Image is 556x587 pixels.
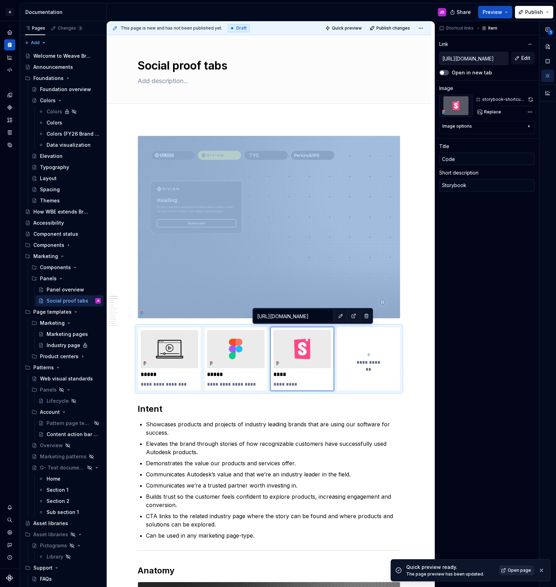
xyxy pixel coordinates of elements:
[40,409,60,416] div: Account
[4,39,15,50] a: Documentation
[33,364,54,371] div: Patterns
[35,429,104,440] a: Content action bar pattern
[4,64,15,75] div: Code automation
[29,373,104,384] a: Web visual standards
[4,52,15,63] a: Analytics
[33,64,73,71] div: Announcements
[4,27,15,38] a: Home
[47,119,62,126] div: Colors
[136,57,399,74] textarea: Social proof tabs
[29,540,104,551] a: Pictograms
[478,6,512,18] button: Preview
[457,9,471,16] span: Share
[22,306,104,317] div: Page templates
[22,240,104,251] div: Components
[499,565,534,575] a: Open page
[40,320,65,327] div: Marketing
[6,574,13,581] svg: Supernova Logo
[35,473,104,484] a: Home
[146,459,400,467] p: Demonstrates the value our products and services offer.
[40,275,57,282] div: Panels
[29,95,104,106] a: Colors
[22,562,104,573] div: Support
[525,9,543,16] span: Publish
[146,470,400,479] p: Communicates Autodesk’s value and that we’re an industry leader in the field.
[22,362,104,373] div: Patterns
[47,498,69,505] div: Section 2
[4,514,15,525] button: Search ⌘K
[35,139,104,151] a: Data visualization
[138,565,400,576] h2: Anatomy
[47,286,84,293] div: Panel overview
[29,573,104,585] a: FAQs
[29,151,104,162] a: Elevation
[439,169,479,176] div: Short description
[29,262,104,273] div: Components
[446,25,474,31] span: Shortcut links
[4,527,15,538] a: Settings
[33,520,68,527] div: Asset libraries
[376,25,410,31] span: Publish changes
[29,451,104,462] a: Marketing patterns
[442,123,532,132] button: Image options
[4,539,15,550] div: Contact support
[447,6,475,18] button: Share
[47,553,63,560] div: Library
[40,576,52,582] div: FAQs
[4,102,15,113] a: Components
[47,342,80,349] div: Industry page
[440,9,444,15] div: JD
[47,130,99,137] div: Colors (FY26 Brand refresh)
[29,173,104,184] a: Layout
[40,386,57,393] div: Panels
[40,164,69,171] div: Typography
[40,175,57,182] div: Layout
[323,23,365,33] button: Quick preview
[40,197,60,204] div: Themes
[35,418,104,429] a: Pattern page template
[207,330,264,368] img: b289c909-b765-4bfe-9f29-754c9ce6df08.png
[368,23,413,33] button: Publish changes
[40,353,79,360] div: Product centers
[35,484,104,496] a: Section 1
[29,195,104,206] a: Themes
[22,206,104,217] a: How WBE extends Brand
[439,179,535,192] textarea: Storybook
[22,529,104,540] div: Asset libraries
[4,114,15,126] div: Assets
[35,395,104,407] a: Lifecycle
[47,487,68,493] div: Section 1
[146,440,400,456] p: Elevates the brand through stories of how recognizable customers have successfully used Autodesk ...
[35,128,104,139] a: Colors (FY26 Brand refresh)
[146,481,400,490] p: Communicates we’re a trusted partner worth investing in.
[33,253,58,260] div: Marketing
[25,9,104,16] div: Documentation
[146,531,400,540] p: Can be used in any marketing page-type.
[35,284,104,295] a: Panel overview
[33,308,72,315] div: Page templates
[47,509,79,516] div: Sub section 1
[146,512,400,529] p: CTA links to the related industry page where the story can be found and where products and soluti...
[437,23,477,33] button: Shortcut links
[22,50,104,62] a: Welcome to Weave Brand Extended
[511,52,535,64] button: Edit
[29,384,104,395] div: Panels
[40,97,56,104] div: Colors
[22,62,104,73] a: Announcements
[439,85,453,92] div: Image
[4,89,15,100] div: Design tokens
[4,127,15,138] div: Storybook stories
[548,30,553,35] span: 1
[146,420,400,437] p: Showcases products and projects of industry leading brands that are using our software for success.
[40,542,67,549] div: Pictograms
[442,123,472,129] div: Image options
[40,375,93,382] div: Web visual standards
[58,25,83,31] div: Changes
[29,162,104,173] a: Typography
